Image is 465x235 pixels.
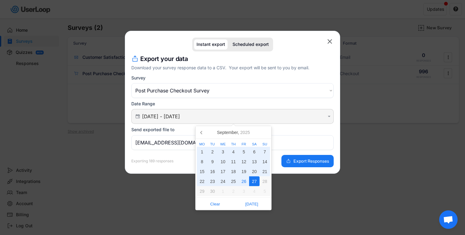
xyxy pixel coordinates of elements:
[131,101,155,107] div: Date Range
[228,147,239,157] div: 4
[260,167,270,176] div: 21
[218,186,228,196] div: 1
[131,64,334,71] div: Download your survey response data to a CSV. Your export will be sent to you by email.
[260,186,270,196] div: 5
[249,176,260,186] div: 27
[281,155,334,167] button: Export Responses
[207,167,218,176] div: 16
[207,176,218,186] div: 23
[228,167,239,176] div: 18
[142,113,325,120] input: Air Date/Time Picker
[215,128,252,137] div: September,
[207,147,218,157] div: 2
[260,147,270,157] div: 7
[239,167,249,176] div: 19
[218,167,228,176] div: 17
[218,157,228,167] div: 10
[326,114,332,119] button: 
[249,143,260,146] div: Sa
[228,143,239,146] div: Th
[228,176,239,186] div: 25
[140,55,188,63] h4: Export your data
[249,157,260,167] div: 13
[233,199,270,209] button: [DATE]
[232,42,269,47] div: Scheduled export
[199,199,232,209] span: Clear
[218,147,228,157] div: 3
[328,38,332,45] text: 
[197,42,225,47] div: Instant export
[228,157,239,167] div: 11
[131,75,145,81] div: Survey
[131,127,174,132] div: Send exported file to
[260,143,270,146] div: Su
[207,157,218,167] div: 9
[260,176,270,186] div: 28
[239,176,249,186] div: 26
[136,114,140,119] text: 
[197,167,207,176] div: 15
[328,114,331,119] text: 
[228,186,239,196] div: 2
[249,147,260,157] div: 6
[197,176,207,186] div: 22
[197,157,207,167] div: 8
[240,130,250,135] i: 2025
[197,186,207,196] div: 29
[260,157,270,167] div: 14
[293,159,329,163] span: Export Responses
[239,157,249,167] div: 12
[239,147,249,157] div: 5
[197,147,207,157] div: 1
[207,143,218,146] div: Tu
[197,143,207,146] div: Mo
[197,199,233,209] button: Clear
[239,186,249,196] div: 3
[439,210,458,229] div: Open chat
[249,186,260,196] div: 4
[249,167,260,176] div: 20
[218,143,228,146] div: We
[235,199,268,209] span: [DATE]
[326,38,334,45] button: 
[131,159,173,163] div: Exporting 189 responses
[239,143,249,146] div: Fr
[218,176,228,186] div: 24
[135,114,141,119] button: 
[207,186,218,196] div: 30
